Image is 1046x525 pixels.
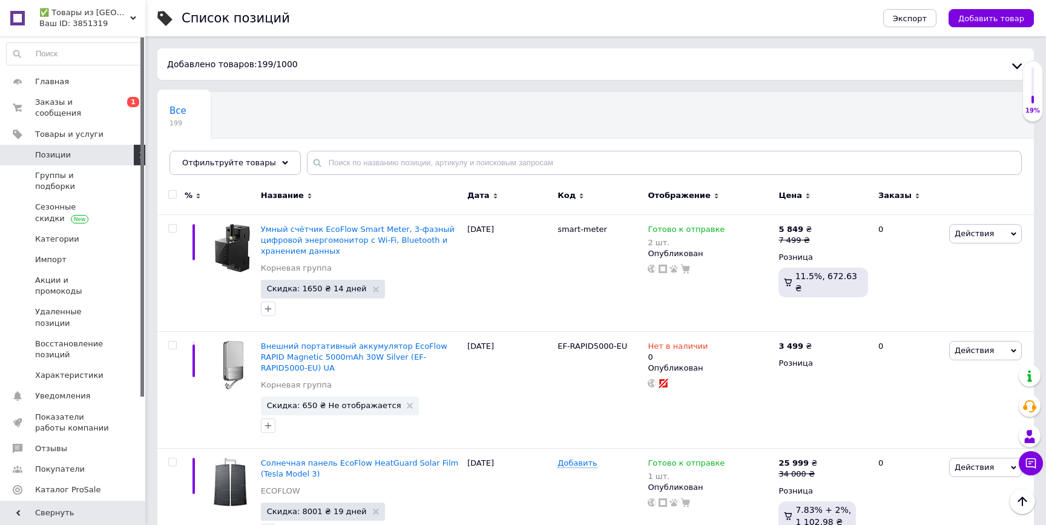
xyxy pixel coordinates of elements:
[35,391,90,401] span: Уведомления
[35,254,67,265] span: Импорт
[35,412,112,434] span: Показатели работы компании
[267,285,367,292] span: Скидка: 1650 ₴ 14 дней
[795,505,851,515] span: 7.83% + 2%,
[778,252,868,263] div: Розница
[955,229,994,238] span: Действия
[267,507,367,515] span: Скидка: 8001 ₴ 19 дней
[883,9,936,27] button: Экспорт
[39,7,130,18] span: ✅ Товары из Европы - Лучшие цены в Украине!
[949,9,1034,27] button: Добавить товар
[7,43,142,65] input: Поиск
[206,341,255,390] img: Внешний портативный аккумулятор EcoFlow RAPID Magnetic 5000mAh 30W Silver (EF-RAPID5000-EU) UA
[778,486,868,497] div: Розница
[778,341,812,352] div: ₴
[169,105,186,116] span: Все
[35,234,79,245] span: Категории
[871,214,946,331] div: 0
[257,59,274,69] span: 199
[35,170,112,192] span: Группы и подборки
[261,458,458,478] a: Солнечная панель EcoFlow HeatGuard Solar Film (Tesla Model 3)
[558,190,576,201] span: Код
[261,342,447,372] a: Внешний портативный аккумулятор EcoFlow RAPID Magnetic 5000mAh 30W Silver (EF-RAPID5000-EU) UA
[778,225,803,234] b: 5 849
[35,370,104,381] span: Характеристики
[35,484,100,495] span: Каталог ProSale
[169,119,186,128] span: 199
[955,346,994,355] span: Действия
[648,190,710,201] span: Отображение
[261,190,304,201] span: Название
[558,458,597,468] span: Добавить
[795,271,857,293] span: 11.5%, 672.63 ₴
[35,338,112,360] span: Восстановление позиций
[778,358,868,369] div: Розница
[206,458,255,507] img: Солнечная панель EcoFlow HeatGuard Solar Film (Tesla Model 3)
[261,486,300,497] a: ECOFLOW
[1023,107,1042,115] div: 19%
[893,14,927,23] span: Экспорт
[35,129,104,140] span: Товары и услуги
[778,342,803,351] b: 3 499
[35,275,112,297] span: Акции и промокоды
[35,202,112,223] span: Сезонные скидки
[958,14,1024,23] span: Добавить товар
[648,482,772,493] div: Опубликован
[464,331,554,448] div: [DATE]
[182,158,276,167] span: Отфильтруйте товары
[464,214,554,331] div: [DATE]
[467,190,490,201] span: Дата
[778,235,812,246] div: 7 499 ₴
[648,472,725,481] div: 1 шт.
[35,443,67,454] span: Отзывы
[955,463,994,472] span: Действия
[778,224,812,235] div: ₴
[39,18,145,29] div: Ваш ID: 3851319
[648,238,725,247] div: 2 шт.
[261,380,332,391] a: Корневая группа
[167,59,298,69] span: Добавлено товаров: / 1000
[648,248,772,259] div: Опубликован
[871,331,946,448] div: 0
[558,342,627,351] span: EF-RAPID5000-EU
[185,190,192,201] span: %
[35,76,69,87] span: Главная
[35,150,71,160] span: Позиции
[127,97,139,107] span: 1
[206,224,255,273] img: Умный счётчик EcoFlow Smart Meter, 3-фазный цифровой энергомонитор с Wi-Fi, Bluetooth и хранением...
[778,469,817,480] div: 34 000 ₴
[1019,451,1043,475] button: Чат с покупателем
[261,225,455,256] a: Умный счётчик EcoFlow Smart Meter, 3-фазный цифровой энергомонитор с Wi-Fi, Bluetooth и хранением...
[648,363,772,374] div: Опубликован
[35,464,85,475] span: Покупатели
[648,342,708,354] span: Нет в наличии
[648,225,725,237] span: Готово к отправке
[778,458,817,469] div: ₴
[267,401,401,409] span: Скидка: 650 ₴ Не отображается
[35,97,112,119] span: Заказы и сообщения
[261,263,332,274] a: Корневая группа
[182,12,290,25] div: Список позиций
[778,190,802,201] span: Цена
[878,190,912,201] span: Заказы
[558,225,607,234] span: smart-meter
[648,458,725,471] span: Готово к отправке
[35,306,112,328] span: Удаленные позиции
[1010,489,1035,514] button: Наверх
[307,151,1022,175] input: Поиск по названию позиции, артикулу и поисковым запросам
[778,458,809,467] b: 25 999
[648,341,708,363] div: 0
